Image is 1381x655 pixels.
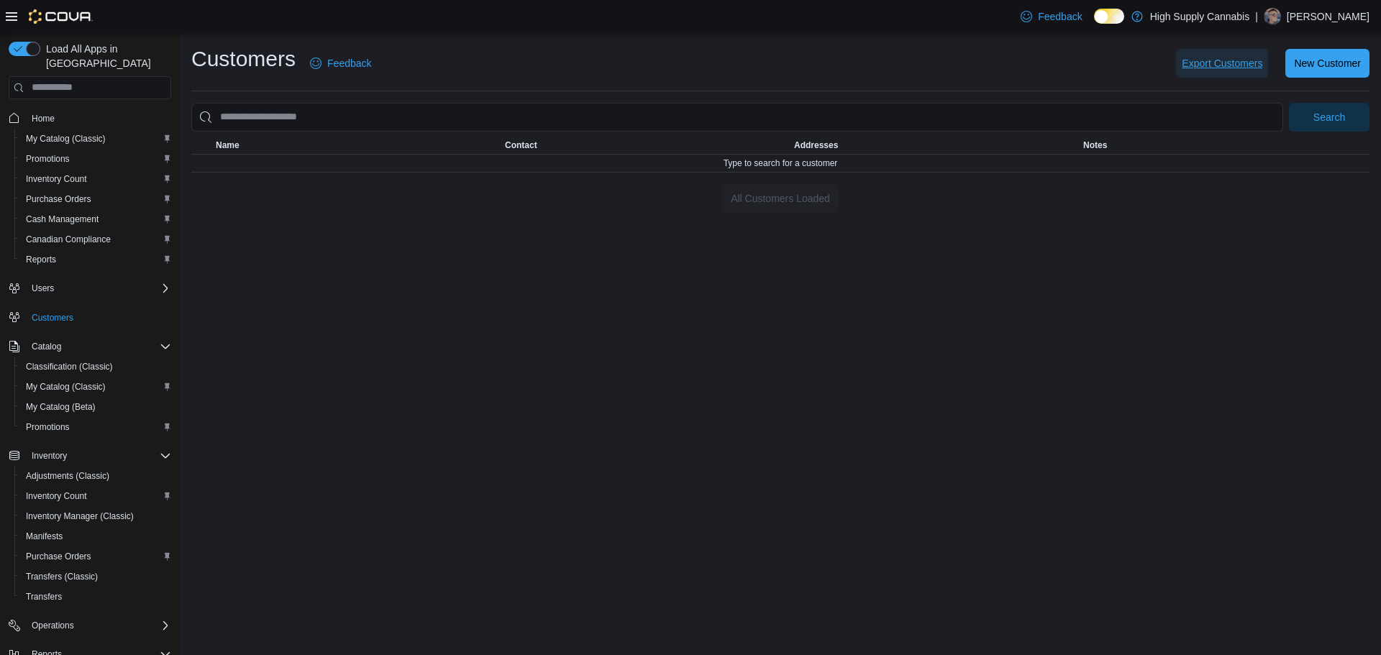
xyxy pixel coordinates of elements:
[26,109,171,127] span: Home
[26,571,98,582] span: Transfers (Classic)
[20,358,119,375] a: Classification (Classic)
[20,568,171,585] span: Transfers (Classic)
[26,531,63,542] span: Manifests
[20,150,171,168] span: Promotions
[14,209,177,229] button: Cash Management
[20,588,171,605] span: Transfers
[26,421,70,433] span: Promotions
[26,338,171,355] span: Catalog
[32,113,55,124] span: Home
[20,508,171,525] span: Inventory Manager (Classic)
[20,378,171,395] span: My Catalog (Classic)
[26,153,70,165] span: Promotions
[20,231,171,248] span: Canadian Compliance
[216,139,240,151] span: Name
[14,587,177,607] button: Transfers
[26,401,96,413] span: My Catalog (Beta)
[1285,49,1369,78] button: New Customer
[191,45,296,73] h1: Customers
[20,191,171,208] span: Purchase Orders
[20,528,171,545] span: Manifests
[14,466,177,486] button: Adjustments (Classic)
[32,312,73,324] span: Customers
[20,378,111,395] a: My Catalog (Classic)
[1038,9,1082,24] span: Feedback
[505,139,537,151] span: Contact
[14,417,177,437] button: Promotions
[20,211,104,228] a: Cash Management
[20,358,171,375] span: Classification (Classic)
[20,251,62,268] a: Reports
[26,214,99,225] span: Cash Management
[26,280,171,297] span: Users
[20,191,97,208] a: Purchase Orders
[1015,2,1088,31] a: Feedback
[29,9,93,24] img: Cova
[20,588,68,605] a: Transfers
[26,110,60,127] a: Home
[14,506,177,526] button: Inventory Manager (Classic)
[20,487,171,505] span: Inventory Count
[14,397,177,417] button: My Catalog (Beta)
[26,510,134,522] span: Inventory Manager (Classic)
[26,173,87,185] span: Inventory Count
[14,129,177,149] button: My Catalog (Classic)
[3,278,177,298] button: Users
[20,398,171,416] span: My Catalog (Beta)
[14,189,177,209] button: Purchase Orders
[1083,139,1107,151] span: Notes
[14,526,177,546] button: Manifests
[14,149,177,169] button: Promotions
[26,490,87,502] span: Inventory Count
[14,377,177,397] button: My Catalog (Classic)
[26,617,80,634] button: Operations
[722,184,839,213] button: All Customers Loaded
[1255,8,1258,25] p: |
[20,170,93,188] a: Inventory Count
[14,567,177,587] button: Transfers (Classic)
[32,283,54,294] span: Users
[20,418,171,436] span: Promotions
[14,486,177,506] button: Inventory Count
[14,546,177,567] button: Purchase Orders
[20,251,171,268] span: Reports
[20,418,76,436] a: Promotions
[1176,49,1268,78] button: Export Customers
[14,249,177,270] button: Reports
[26,447,73,464] button: Inventory
[26,234,111,245] span: Canadian Compliance
[20,528,68,545] a: Manifests
[20,548,97,565] a: Purchase Orders
[3,446,177,466] button: Inventory
[20,568,104,585] a: Transfers (Classic)
[1182,56,1262,70] span: Export Customers
[32,450,67,462] span: Inventory
[20,467,171,485] span: Adjustments (Classic)
[26,591,62,603] span: Transfers
[20,467,115,485] a: Adjustments (Classic)
[20,487,93,505] a: Inventory Count
[1094,9,1124,24] input: Dark Mode
[14,169,177,189] button: Inventory Count
[26,280,60,297] button: Users
[26,254,56,265] span: Reports
[731,191,830,206] span: All Customers Loaded
[26,338,67,355] button: Catalog
[20,508,140,525] a: Inventory Manager (Classic)
[20,170,171,188] span: Inventory Count
[304,49,377,78] a: Feedback
[1287,8,1369,25] p: [PERSON_NAME]
[1313,110,1345,124] span: Search
[1289,103,1369,132] button: Search
[26,470,109,482] span: Adjustments (Classic)
[14,229,177,249] button: Canadian Compliance
[794,139,838,151] span: Addresses
[3,307,177,328] button: Customers
[724,157,838,169] span: Type to search for a customer
[20,548,171,565] span: Purchase Orders
[32,620,74,631] span: Operations
[26,133,106,145] span: My Catalog (Classic)
[20,130,171,147] span: My Catalog (Classic)
[26,551,91,562] span: Purchase Orders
